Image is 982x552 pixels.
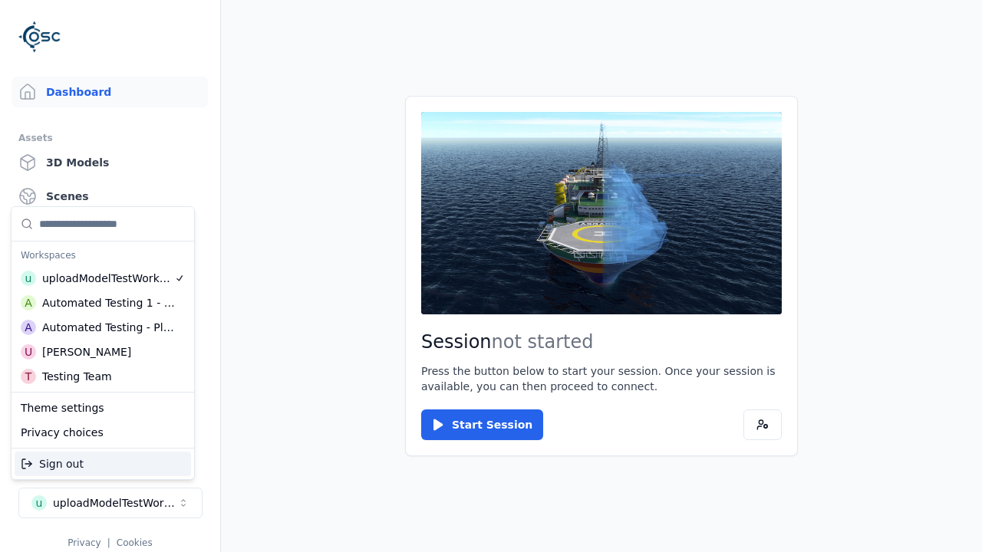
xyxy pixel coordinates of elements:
div: [PERSON_NAME] [42,344,131,360]
div: Suggestions [12,207,194,392]
div: Workspaces [15,245,191,266]
div: Automated Testing 1 - Playwright [42,295,176,310]
div: Suggestions [12,393,194,448]
div: Privacy choices [15,420,191,445]
div: Sign out [15,452,191,476]
div: Automated Testing - Playwright [42,320,175,335]
div: u [21,271,36,286]
div: Testing Team [42,369,112,384]
div: Suggestions [12,449,194,479]
div: A [21,320,36,335]
div: uploadModelTestWorkspace [42,271,174,286]
div: T [21,369,36,384]
div: A [21,295,36,310]
div: Theme settings [15,396,191,420]
div: U [21,344,36,360]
